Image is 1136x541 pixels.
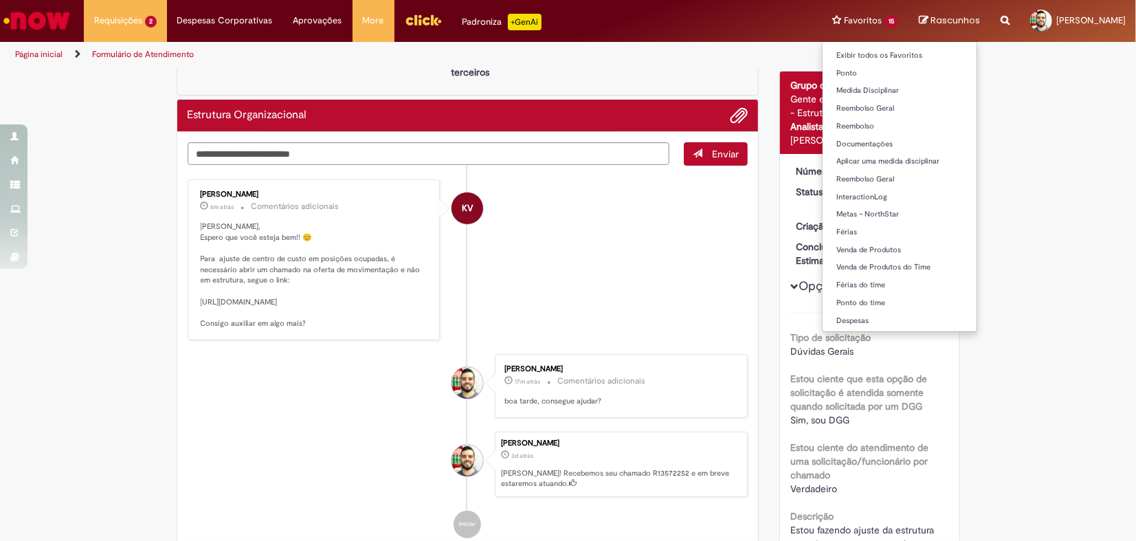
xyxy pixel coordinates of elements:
[405,10,442,30] img: click_logo_yellow_360x200.png
[94,14,142,27] span: Requisições
[823,207,977,222] a: Metas – NorthStar
[452,192,483,224] div: Karine Vieira
[508,14,542,30] p: +GenAi
[823,154,977,169] a: Aplicar uma medida disciplinar
[790,510,834,522] b: Descrição
[823,48,977,63] a: Exibir todos os Favoritos
[790,92,949,120] div: Gente e Gestão - Atendimento GGE - Estrutura Organizacional
[790,483,837,495] span: Verdadeiro
[293,14,342,27] span: Aprovações
[790,331,871,344] b: Tipo de solicitação
[823,137,977,152] a: Documentações
[823,66,977,81] a: Ponto
[822,41,977,332] ul: Favoritos
[790,120,949,133] div: Analista responsável:
[790,373,927,412] b: Estou ciente que esta opção de solicitação é atendida somente quando solicitada por um DGG
[462,192,473,225] span: KV
[823,296,977,311] a: Ponto do time
[188,432,748,498] li: Emanuel Francisco Nogueira De Queiroz
[15,49,63,60] a: Página inicial
[188,109,307,122] h2: Estrutura Organizacional Histórico de tíquete
[201,190,430,199] div: [PERSON_NAME]
[884,16,898,27] span: 15
[823,225,977,240] a: Férias
[363,14,384,27] span: More
[252,201,339,212] small: Comentários adicionais
[177,14,273,27] span: Despesas Corporativas
[786,240,870,267] dt: Conclusão Estimada
[790,441,928,481] b: Estou ciente do atendimento de uma solicitação/funcionário por chamado
[790,345,854,357] span: Dúvidas Gerais
[188,142,670,166] textarea: Digite sua mensagem aqui...
[790,133,949,147] div: [PERSON_NAME]
[452,445,483,476] div: Emanuel Francisco Nogueira De Queiroz
[786,185,870,199] dt: Status
[10,42,747,67] ul: Trilhas de página
[515,377,540,386] span: 17m atrás
[511,452,533,460] time: 26/09/2025 17:44:11
[786,219,870,233] dt: Criação
[823,313,977,329] a: Despesas
[823,190,977,205] a: InteractionLog
[684,142,748,166] button: Enviar
[511,452,533,460] span: 3d atrás
[823,172,977,187] a: Reembolso Geral
[823,101,977,116] a: Reembolso Geral
[452,367,483,399] div: Emanuel Francisco Nogueira De Queiroz
[1056,14,1126,26] span: [PERSON_NAME]
[201,221,430,329] p: [PERSON_NAME], Espero que você esteja bem!! 😊 Para ajuste de centro de custo em posições ocupadas...
[504,396,733,407] p: boa tarde, consegue ajudar?
[712,148,739,160] span: Enviar
[92,49,194,60] a: Formulário de Atendimento
[844,14,882,27] span: Favoritos
[823,119,977,134] a: Reembolso
[730,107,748,124] button: Adicionar anexos
[790,78,949,92] div: Grupo de Atribuição:
[463,14,542,30] div: Padroniza
[504,365,733,373] div: [PERSON_NAME]
[823,260,977,275] a: Venda de Produtos do Time
[786,164,870,178] dt: Número
[501,468,740,489] p: [PERSON_NAME]! Recebemos seu chamado R13572252 e em breve estaremos atuando.
[790,414,849,426] span: Sim, sou DGG
[211,203,234,211] span: 6m atrás
[145,16,157,27] span: 2
[515,377,540,386] time: 29/09/2025 15:26:56
[823,243,977,258] a: Venda de Produtos
[931,14,980,27] span: Rascunhos
[501,439,740,448] div: [PERSON_NAME]
[919,14,980,27] a: Rascunhos
[211,203,234,211] time: 29/09/2025 15:37:52
[823,278,977,293] a: Férias do time
[1,7,72,34] img: ServiceNow
[557,375,645,387] small: Comentários adicionais
[823,83,977,98] a: Medida Disciplinar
